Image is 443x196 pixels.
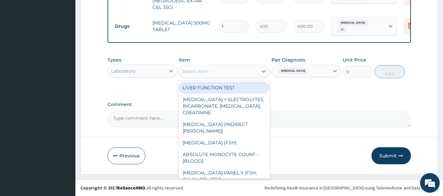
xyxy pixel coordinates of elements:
[12,33,27,49] img: d_794563401_company_1708531726252_794563401
[343,57,366,63] label: Unit Price
[374,65,405,78] button: Add
[182,68,209,75] div: Select Item
[179,82,270,94] div: LIVER FUNCTION TEST
[108,147,145,164] button: Previous
[34,37,110,45] div: Chat with us now
[75,179,443,196] footer: All rights reserved.
[38,57,91,123] span: We're online!
[337,27,347,33] span: + 1
[3,128,125,151] textarea: Type your message and hit 'Enter'
[108,3,123,19] div: Minimize live chat window
[179,94,270,118] div: [MEDICAL_DATA] = ELECTROLYTES, BICARBONATE, [MEDICAL_DATA], CREATININE
[337,20,368,26] span: [MEDICAL_DATA]
[265,185,438,191] div: Redefining Heath Insurance in [GEOGRAPHIC_DATA] using Telemedicine and Data Science!
[108,57,121,63] label: Types
[179,57,190,63] label: Item
[179,167,270,185] div: [MEDICAL_DATA] PANEL II (FSH, GH, IH, PRL, TSH)
[149,16,215,36] td: [MEDICAL_DATA] 500MG TABLET
[80,185,147,191] strong: Copyright © 2017 .
[179,149,270,167] div: ABSOLUTE MONOCYTE COUNT - [BLOOD]
[111,20,149,32] td: Drugs
[117,185,145,191] a: RelianceHMO
[372,147,411,164] button: Submit
[108,102,411,107] label: Comment
[278,68,309,74] span: [MEDICAL_DATA]
[179,137,270,149] div: [MEDICAL_DATA] (FSH)
[179,118,270,137] div: [MEDICAL_DATA] (INDIRECT [PERSON_NAME])
[272,57,305,63] label: Pair Diagnosis
[111,68,136,74] div: Laboratory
